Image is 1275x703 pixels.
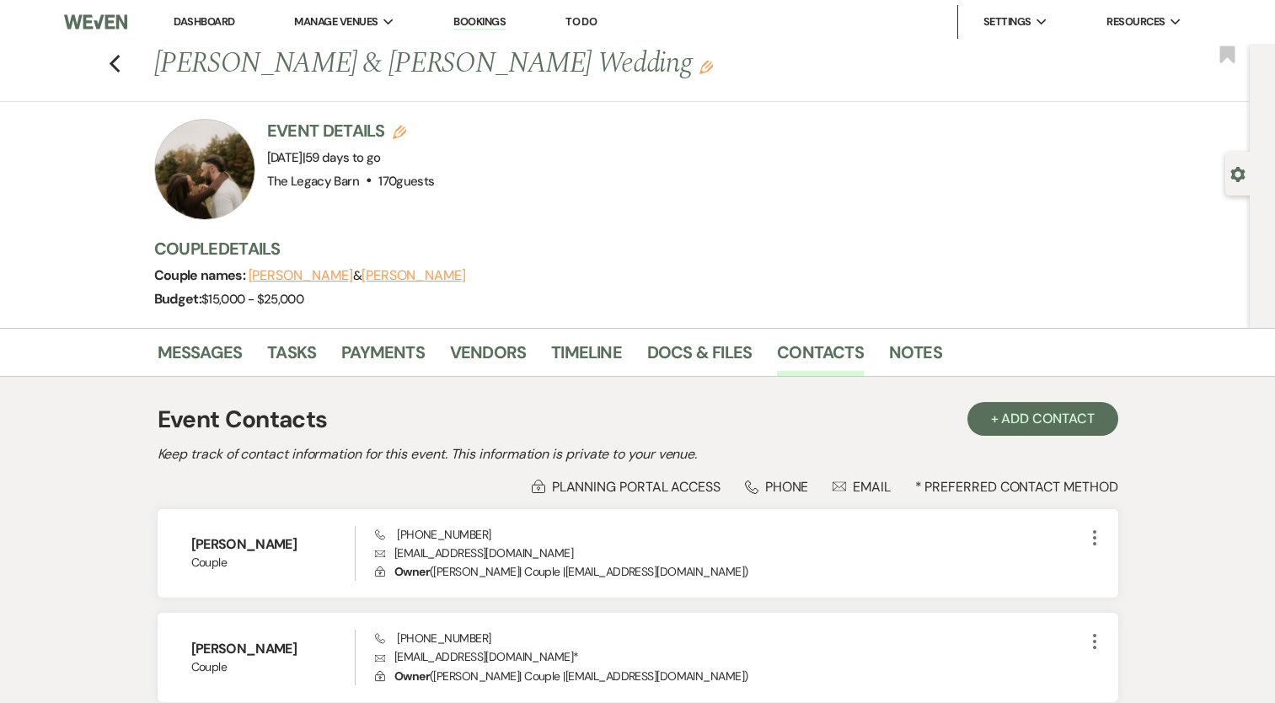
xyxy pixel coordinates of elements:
a: Vendors [450,339,526,376]
h1: [PERSON_NAME] & [PERSON_NAME] Wedding [154,44,909,84]
h3: Couple Details [154,237,1098,260]
a: Tasks [267,339,316,376]
a: To Do [565,14,597,29]
span: 59 days to go [305,149,381,166]
p: [EMAIL_ADDRESS][DOMAIN_NAME] * [375,647,1084,666]
button: [PERSON_NAME] [362,269,466,282]
h1: Event Contacts [158,402,328,437]
span: 170 guests [378,173,434,190]
a: Notes [889,339,942,376]
span: Resources [1106,13,1165,30]
p: ( [PERSON_NAME] | Couple | [EMAIL_ADDRESS][DOMAIN_NAME] ) [375,667,1084,685]
a: Timeline [551,339,622,376]
span: Settings [983,13,1031,30]
button: + Add Contact [967,402,1118,436]
p: ( [PERSON_NAME] | Couple | [EMAIL_ADDRESS][DOMAIN_NAME] ) [375,562,1084,581]
a: Docs & Files [647,339,752,376]
span: Couple [191,554,356,572]
h6: [PERSON_NAME] [191,535,356,554]
span: Manage Venues [294,13,378,30]
span: | [303,149,381,166]
button: [PERSON_NAME] [249,269,353,282]
span: Owner [394,564,430,579]
h2: Keep track of contact information for this event. This information is private to your venue. [158,444,1118,464]
span: Budget: [154,290,202,308]
a: Payments [341,339,425,376]
button: Open lead details [1230,165,1246,181]
span: [DATE] [267,149,381,166]
h3: Event Details [267,119,435,142]
span: [PHONE_NUMBER] [375,527,490,542]
div: Email [833,478,891,496]
span: $15,000 - $25,000 [201,291,303,308]
span: Couple names: [154,266,249,284]
p: [EMAIL_ADDRESS][DOMAIN_NAME] [375,544,1084,562]
a: Messages [158,339,243,376]
span: Owner [394,668,430,684]
h6: [PERSON_NAME] [191,640,356,658]
span: & [249,267,466,284]
span: Couple [191,658,356,676]
span: The Legacy Barn [267,173,359,190]
img: Weven Logo [64,4,127,40]
div: Phone [745,478,809,496]
div: * Preferred Contact Method [158,478,1118,496]
span: [PHONE_NUMBER] [375,631,490,646]
a: Contacts [777,339,864,376]
button: Edit [699,59,713,74]
a: Bookings [453,14,506,30]
div: Planning Portal Access [532,478,721,496]
a: Dashboard [174,14,234,29]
